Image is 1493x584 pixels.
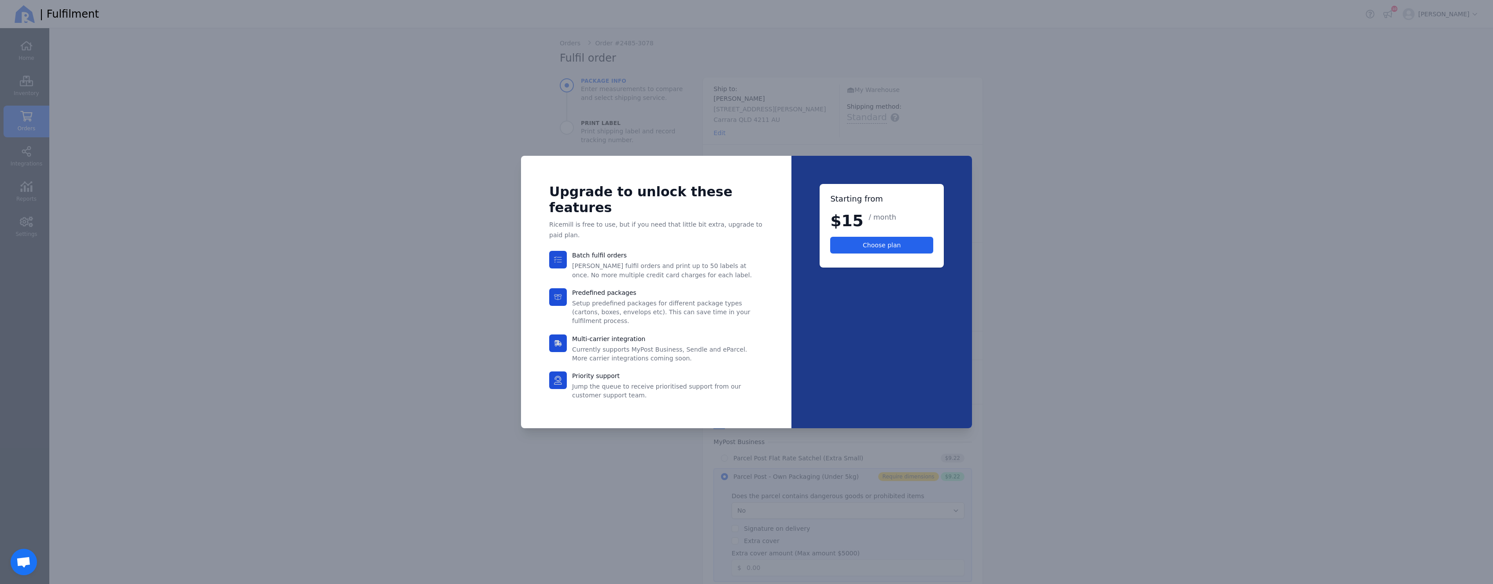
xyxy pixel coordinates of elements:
[572,371,763,380] h3: Priority support
[572,334,763,343] h3: Multi-carrier integration
[830,193,883,205] h2: Starting from
[11,549,37,575] a: Open chat
[572,383,741,399] span: Jump the queue to receive prioritised support from our customer support team.
[863,242,901,249] span: Choose plan
[869,212,896,223] span: / month
[830,237,933,253] button: Choose plan
[572,251,763,260] h3: Batch fulfil orders
[572,346,747,362] span: Currently supports MyPost Business, Sendle and eParcel. More carrier integrations coming soon.
[572,300,750,325] span: Setup predefined packages for different package types (cartons, boxes, envelops etc). This can sa...
[549,184,732,215] span: Upgrade to unlock these features
[572,262,752,278] span: [PERSON_NAME] fulfil orders and print up to 50 labels at once. No more multiple credit card charg...
[40,7,99,21] span: | Fulfilment
[549,221,762,239] span: Ricemill is free to use, but if you need that little bit extra, upgrade to paid plan.
[830,212,863,230] span: $15
[572,288,763,297] h3: Predefined packages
